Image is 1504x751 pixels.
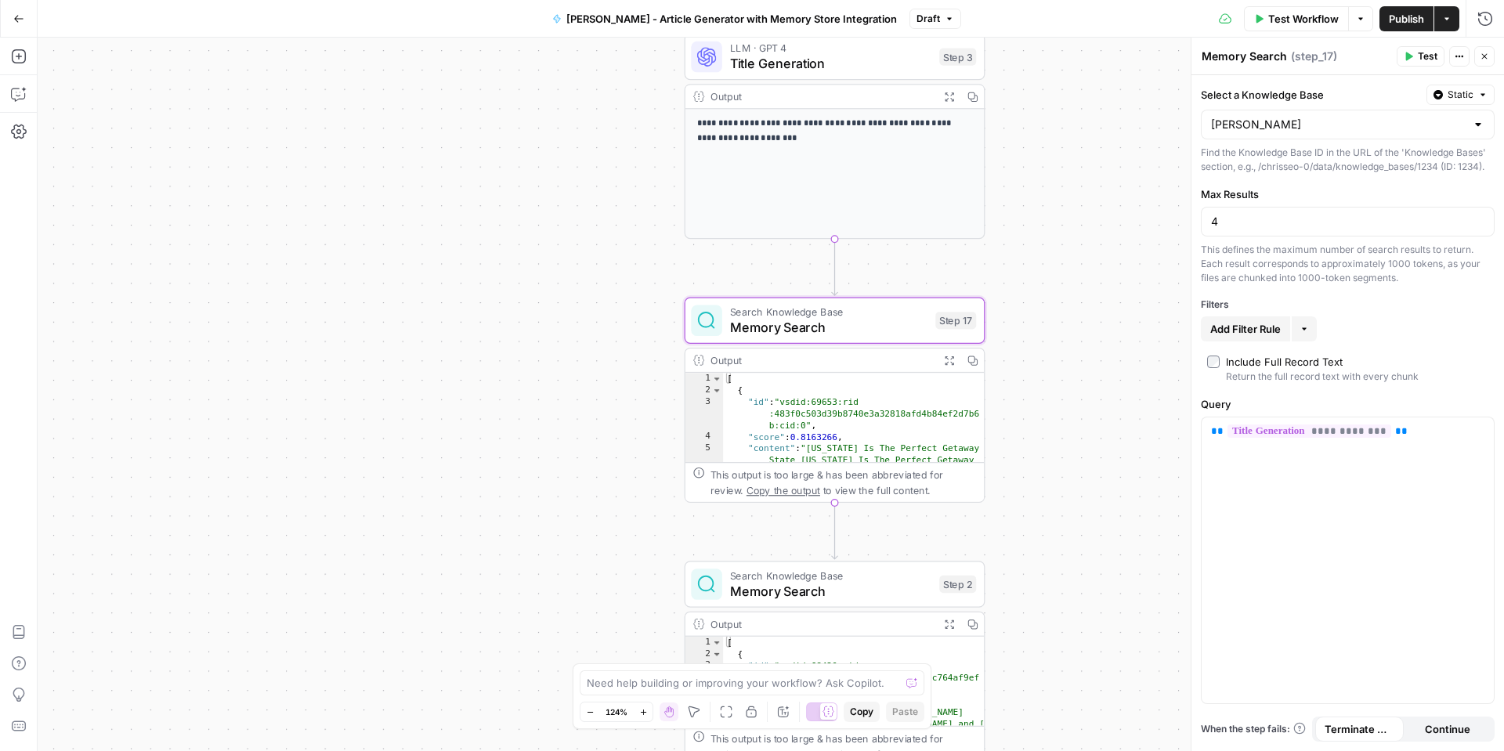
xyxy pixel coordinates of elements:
[844,702,880,722] button: Copy
[1211,117,1466,132] input: Kuhl
[1268,11,1339,27] span: Test Workflow
[1201,298,1495,312] div: Filters
[1418,49,1437,63] span: Test
[1201,87,1420,103] label: Select a Knowledge Base
[935,312,976,329] div: Step 17
[711,373,722,385] span: Toggle code folding, rows 1 through 7
[1448,88,1473,102] span: Static
[1210,321,1281,337] span: Add Filter Rule
[566,11,897,27] span: [PERSON_NAME] - Article Generator with Memory Store Integration
[685,660,723,695] div: 3
[916,12,940,26] span: Draft
[730,318,928,338] span: Memory Search
[730,304,928,320] span: Search Knowledge Base
[685,637,723,648] div: 1
[1389,11,1424,27] span: Publish
[909,9,961,29] button: Draft
[939,576,976,593] div: Step 2
[1244,6,1348,31] button: Test Workflow
[1202,49,1287,64] textarea: Memory Search
[1426,85,1495,105] button: Static
[730,41,932,56] span: LLM · GPT 4
[710,88,931,104] div: Output
[1425,721,1470,737] span: Continue
[685,431,723,442] div: 4
[1201,722,1306,736] a: When the step fails:
[1397,46,1444,67] button: Test
[1207,356,1220,368] input: Include Full Record TextReturn the full record text with every chunk
[1379,6,1433,31] button: Publish
[1201,186,1495,202] label: Max Results
[730,581,932,601] span: Memory Search
[747,485,820,496] span: Copy the output
[685,298,985,503] div: Search Knowledge BaseMemory SearchStep 17Output[ { "id":"vsdid:69653:rid :483f0c503d39b8740e3a328...
[832,503,837,559] g: Edge from step_17 to step_2
[939,48,976,65] div: Step 3
[730,54,932,74] span: Title Generation
[685,396,723,431] div: 3
[1226,354,1343,370] div: Include Full Record Text
[710,352,931,368] div: Output
[1291,49,1337,64] span: ( step_17 )
[886,702,924,722] button: Paste
[892,705,918,719] span: Paste
[1226,370,1419,384] div: Return the full record text with every chunk
[1201,316,1290,341] button: Add Filter Rule
[606,706,627,718] span: 124%
[1201,146,1495,174] div: Find the Knowledge Base ID in the URL of the 'Knowledge Bases' section, e.g., /chrisseo-0/data/kn...
[685,373,723,385] div: 1
[1404,717,1492,742] button: Continue
[850,705,873,719] span: Copy
[710,616,931,632] div: Output
[711,637,722,648] span: Toggle code folding, rows 1 through 7
[710,467,976,498] div: This output is too large & has been abbreviated for review. to view the full content.
[711,648,722,660] span: Toggle code folding, rows 2 through 6
[685,648,723,660] div: 2
[685,385,723,396] div: 2
[711,385,722,396] span: Toggle code folding, rows 2 through 6
[543,6,906,31] button: [PERSON_NAME] - Article Generator with Memory Store Integration
[1201,243,1495,285] div: This defines the maximum number of search results to return. Each result corresponds to approxima...
[1325,721,1394,737] span: Terminate Workflow
[832,239,837,295] g: Edge from step_3 to step_17
[1201,396,1495,412] label: Query
[730,568,932,583] span: Search Knowledge Base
